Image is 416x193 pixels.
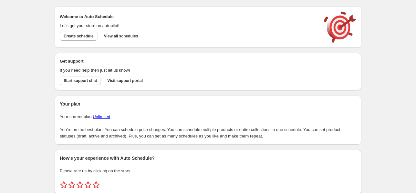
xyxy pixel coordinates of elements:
[93,114,110,119] a: Unlimited
[60,58,317,65] h2: Get support
[60,114,356,120] p: Your current plan:
[104,34,138,39] span: View all schedules
[60,14,317,20] h2: Welcome to Auto Schedule
[60,101,356,107] h2: Your plan
[60,76,101,85] a: Start support chat
[107,78,143,83] span: Visit support portal
[60,67,317,74] p: If you need help then just let us know!
[60,32,98,41] button: Create schedule
[100,32,142,41] button: View all schedules
[60,168,356,174] p: Please rate us by clicking on the stars
[103,76,147,85] a: Visit support portal
[60,23,317,29] p: Let's get your store on autopilot!
[60,127,356,139] p: You're on the best plan! You can schedule price changes. You can schedule multiple products or en...
[64,34,94,39] span: Create schedule
[60,155,356,161] h2: How's your experience with Auto Schedule?
[64,78,97,83] span: Start support chat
